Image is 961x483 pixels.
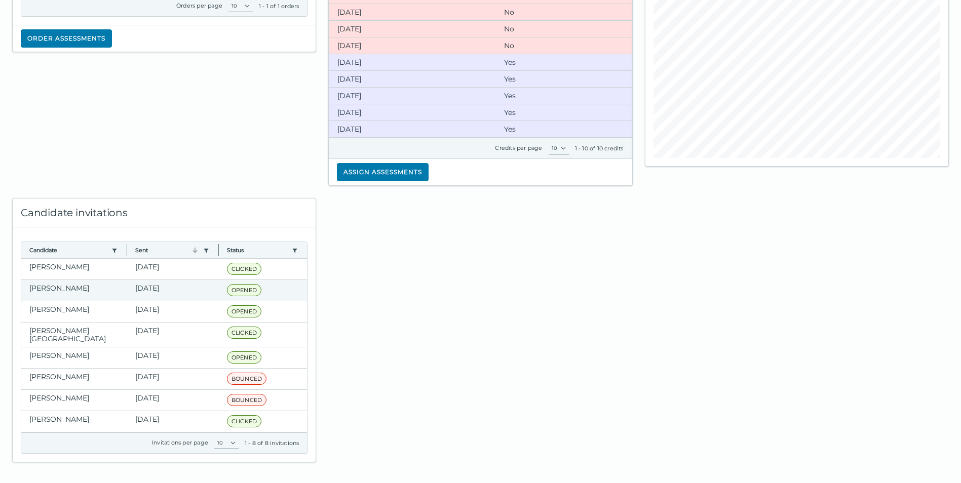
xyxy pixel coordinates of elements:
button: Status [227,246,288,254]
span: OPENED [227,284,261,296]
label: Credits per page [495,144,542,151]
clr-dg-cell: [DATE] [329,54,496,70]
clr-dg-cell: Yes [496,71,632,87]
label: Orders per page [176,2,222,9]
button: Assign assessments [337,163,429,181]
button: Column resize handle [124,239,130,261]
button: Column resize handle [215,239,222,261]
clr-dg-cell: [PERSON_NAME] [21,301,127,322]
clr-dg-cell: [DATE] [127,259,218,279]
div: 1 - 1 of 1 orders [259,2,299,10]
clr-dg-cell: [DATE] [127,347,218,368]
clr-dg-cell: [DATE] [127,280,218,301]
span: OPENED [227,305,261,317]
clr-dg-cell: [DATE] [127,323,218,347]
span: CLICKED [227,415,261,427]
span: CLICKED [227,263,261,275]
div: 1 - 8 of 8 invitations [245,439,299,447]
clr-dg-cell: No [496,37,632,54]
span: BOUNCED [227,373,266,385]
div: Candidate invitations [13,198,316,227]
button: Order assessments [21,29,112,48]
clr-dg-cell: [PERSON_NAME] [21,390,127,411]
label: Invitations per page [152,439,208,446]
clr-dg-cell: [PERSON_NAME] [21,280,127,301]
clr-dg-cell: [DATE] [127,301,218,322]
button: Candidate [29,246,107,254]
clr-dg-cell: [DATE] [329,104,496,120]
clr-dg-cell: [DATE] [127,411,218,432]
clr-dg-cell: [PERSON_NAME] [21,369,127,389]
div: 1 - 10 of 10 credits [575,144,624,152]
clr-dg-cell: [DATE] [127,390,218,411]
clr-dg-cell: No [496,4,632,20]
span: OPENED [227,351,261,364]
clr-dg-cell: [DATE] [127,369,218,389]
clr-dg-cell: Yes [496,104,632,120]
clr-dg-cell: [PERSON_NAME] [21,259,127,279]
span: BOUNCED [227,394,266,406]
clr-dg-cell: [DATE] [329,88,496,104]
clr-dg-cell: [PERSON_NAME][GEOGRAPHIC_DATA] [21,323,127,347]
clr-dg-cell: [DATE] [329,71,496,87]
clr-dg-cell: [DATE] [329,121,496,137]
clr-dg-cell: [DATE] [329,4,496,20]
clr-dg-cell: Yes [496,88,632,104]
clr-dg-cell: [DATE] [329,21,496,37]
clr-dg-cell: [PERSON_NAME] [21,411,127,432]
clr-dg-cell: [PERSON_NAME] [21,347,127,368]
clr-dg-cell: Yes [496,54,632,70]
button: Sent [135,246,199,254]
span: CLICKED [227,327,261,339]
clr-dg-cell: No [496,21,632,37]
clr-dg-cell: Yes [496,121,632,137]
clr-dg-cell: [DATE] [329,37,496,54]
